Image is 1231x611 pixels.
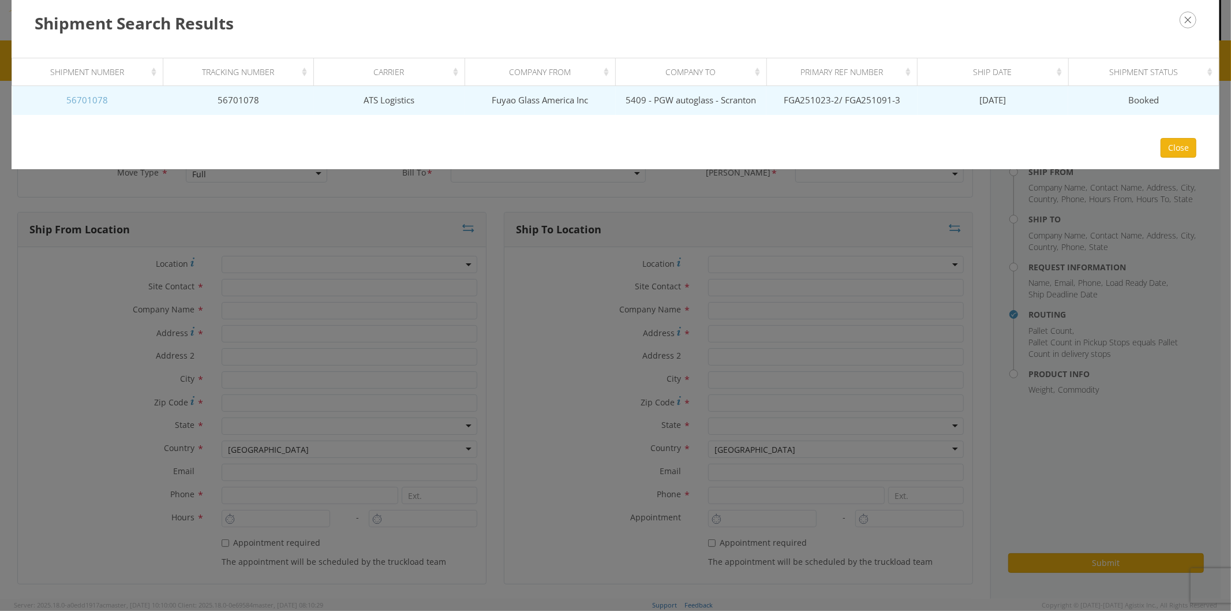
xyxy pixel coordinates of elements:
[1079,66,1215,78] div: Shipment Status
[928,66,1065,78] div: Ship Date
[35,12,1196,35] h3: Shipment Search Results
[979,94,1006,106] span: [DATE]
[173,66,310,78] div: Tracking Number
[1128,94,1159,106] span: Booked
[777,66,914,78] div: Primary Ref Number
[324,66,461,78] div: Carrier
[766,86,918,115] td: FGA251023-2/ FGA251091-3
[475,66,612,78] div: Company From
[314,86,465,115] td: ATS Logistics
[66,94,108,106] a: 56701078
[626,66,763,78] div: Company To
[616,86,767,115] td: 5409 - PGW autoglass - Scranton
[23,66,159,78] div: Shipment Number
[465,86,616,115] td: Fuyao Glass America Inc
[1161,138,1196,158] button: Close
[163,86,314,115] td: 56701078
